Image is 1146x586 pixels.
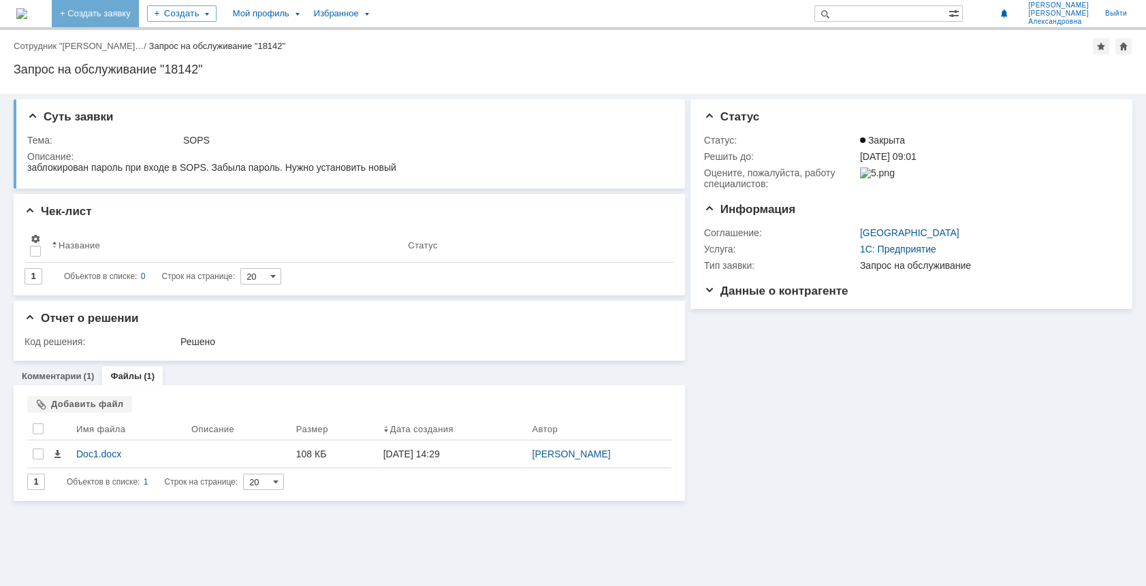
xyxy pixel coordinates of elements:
[25,205,92,218] span: Чек-лист
[408,240,437,250] div: Статус
[704,227,857,238] div: Соглашение:
[16,8,27,19] a: Перейти на домашнюю страницу
[296,424,328,434] div: Размер
[390,424,453,434] div: Дата создания
[14,63,1132,76] div: Запрос на обслуживание "18142"
[704,151,857,162] div: Решить до:
[860,135,905,146] span: Закрыта
[383,449,440,459] div: [DATE] 14:29
[71,418,186,440] th: Имя файла
[25,312,138,325] span: Отчет о решении
[704,284,848,297] span: Данные о контрагенте
[860,151,917,162] span: [DATE] 09:01
[378,418,527,440] th: Дата создания
[704,203,795,216] span: Информация
[402,228,663,263] th: Статус
[704,135,857,146] div: Статус:
[64,272,137,281] span: Объектов в списке:
[291,418,378,440] th: Размер
[949,6,962,19] span: Расширенный поиск
[25,336,178,347] div: Код решения:
[532,449,610,459] a: [PERSON_NAME]
[296,449,372,459] div: 108 КБ
[1093,38,1109,54] div: Добавить в избранное
[1028,1,1089,10] span: [PERSON_NAME]
[110,371,142,381] a: Файлы
[860,244,936,255] a: 1С: Предприятие
[532,424,558,434] div: Автор
[27,151,667,162] div: Описание:
[84,371,95,381] div: (1)
[46,228,402,263] th: Название
[16,8,27,19] img: logo
[191,424,234,434] div: Описание
[59,240,100,250] div: Название
[14,41,144,51] a: Сотрудник "[PERSON_NAME]…
[860,260,1112,271] div: Запрос на обслуживание
[27,110,113,123] span: Суть заявки
[1028,10,1089,18] span: [PERSON_NAME]
[76,449,180,459] div: Doc1.docx
[64,268,235,284] i: Строк на странице:
[149,41,286,51] div: Запрос на обслуживание "18142"
[27,135,180,146] div: Тема:
[180,336,665,347] div: Решено
[704,110,759,123] span: Статус
[144,371,155,381] div: (1)
[52,449,63,459] span: Скачать файл
[76,424,125,434] div: Имя файла
[860,227,959,238] a: [GEOGRAPHIC_DATA]
[141,268,146,284] div: 0
[67,477,140,487] span: Объектов в списке:
[1028,18,1089,26] span: Александровна
[30,233,41,244] span: Настройки
[144,474,148,490] div: 1
[860,167,895,178] img: 5.png
[704,244,857,255] div: Услуга:
[14,41,149,51] div: /
[704,167,857,189] div: Oцените, пожалуйста, работу специалистов:
[147,5,217,22] div: Создать
[526,418,671,440] th: Автор
[67,474,238,490] i: Строк на странице:
[22,371,82,381] a: Комментарии
[1115,38,1132,54] div: Сделать домашней страницей
[183,135,665,146] div: SOPS
[704,260,857,271] div: Тип заявки:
